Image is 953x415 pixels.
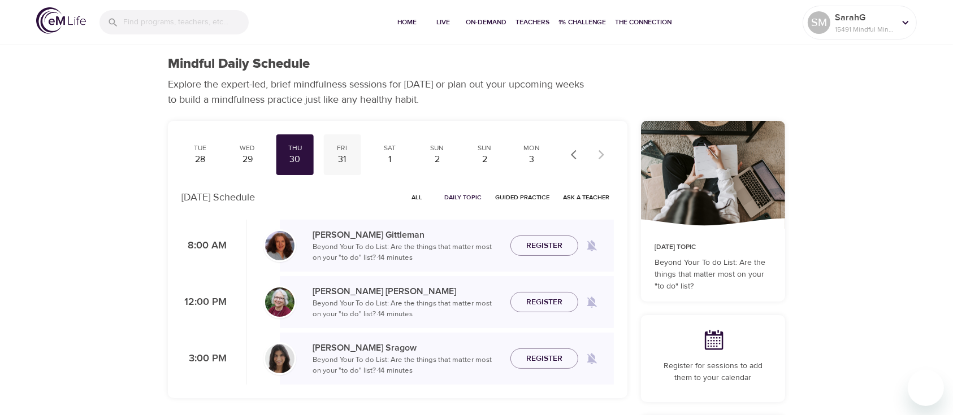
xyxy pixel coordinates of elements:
[123,10,249,34] input: Find programs, teachers, etc...
[655,360,772,384] p: Register for sessions to add them to your calendar
[510,348,578,369] button: Register
[313,341,501,355] p: [PERSON_NAME] Sragow
[181,295,227,310] p: 12:00 PM
[186,153,214,166] div: 28
[558,189,614,206] button: Ask a Teacher
[578,345,605,372] span: Remind me when a class goes live every Thursday at 3:00 PM
[526,239,562,253] span: Register
[440,189,486,206] button: Daily Topic
[510,292,578,313] button: Register
[466,16,506,28] span: On-Demand
[233,143,262,153] div: Wed
[399,189,435,206] button: All
[518,143,546,153] div: Mon
[526,352,562,366] span: Register
[233,153,262,166] div: 29
[168,77,592,107] p: Explore the expert-led, brief mindfulness sessions for [DATE] or plan out your upcoming weeks to ...
[328,153,357,166] div: 31
[510,235,578,256] button: Register
[444,192,482,203] span: Daily Topic
[491,189,554,206] button: Guided Practice
[265,344,294,373] img: Lara_Sragow-min.jpg
[430,16,457,28] span: Live
[281,153,309,166] div: 30
[404,192,431,203] span: All
[495,192,549,203] span: Guided Practice
[578,232,605,259] span: Remind me when a class goes live every Thursday at 8:00 AM
[313,285,501,298] p: [PERSON_NAME] [PERSON_NAME]
[328,143,357,153] div: Fri
[186,143,214,153] div: Tue
[393,16,421,28] span: Home
[181,238,227,254] p: 8:00 AM
[518,153,546,166] div: 3
[808,11,830,34] div: SM
[558,16,606,28] span: 1% Challenge
[835,24,895,34] p: 15491 Mindful Minutes
[470,153,499,166] div: 2
[313,355,501,377] p: Beyond Your To do List: Are the things that matter most on your "to do" list? · 14 minutes
[655,257,772,292] p: Beyond Your To do List: Are the things that matter most on your "to do" list?
[313,242,501,264] p: Beyond Your To do List: Are the things that matter most on your "to do" list? · 14 minutes
[376,153,404,166] div: 1
[423,143,451,153] div: Sun
[470,143,499,153] div: Sun
[563,192,609,203] span: Ask a Teacher
[908,370,944,406] iframe: Button to launch messaging window
[36,7,86,34] img: logo
[313,298,501,320] p: Beyond Your To do List: Are the things that matter most on your "to do" list? · 14 minutes
[181,190,255,205] p: [DATE] Schedule
[265,231,294,260] img: Cindy2%20031422%20blue%20filter%20hi-res.jpg
[516,16,549,28] span: Teachers
[578,289,605,316] span: Remind me when a class goes live every Thursday at 12:00 PM
[526,295,562,309] span: Register
[376,143,404,153] div: Sat
[181,351,227,366] p: 3:00 PM
[265,287,294,317] img: Bernice_Moore_min.jpg
[835,11,895,24] p: SarahG
[281,143,309,153] div: Thu
[168,56,310,72] h1: Mindful Daily Schedule
[423,153,451,166] div: 2
[655,242,772,252] p: [DATE] Topic
[313,228,501,242] p: [PERSON_NAME] Gittleman
[615,16,672,28] span: The Connection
